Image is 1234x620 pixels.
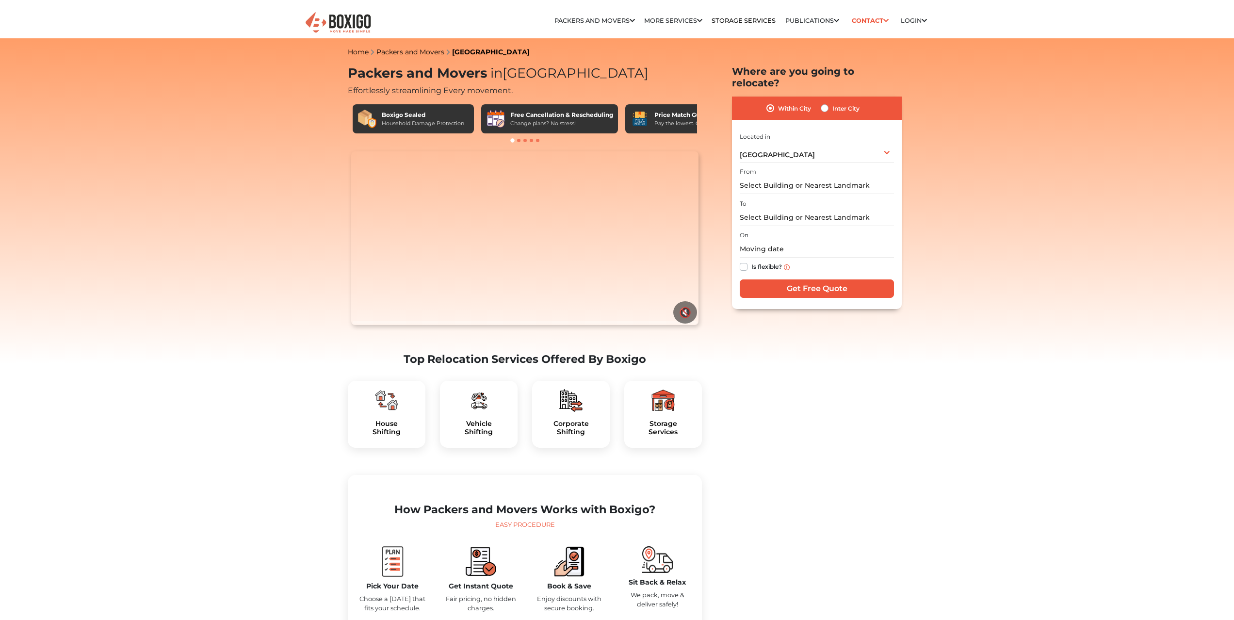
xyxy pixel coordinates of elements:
[784,264,790,270] img: info
[375,389,398,412] img: boxigo_packers_and_movers_plan
[351,151,698,325] video: Your browser does not support the video tag.
[452,48,530,56] a: [GEOGRAPHIC_DATA]
[448,420,510,436] a: VehicleShifting
[778,102,811,114] label: Within City
[510,111,613,119] div: Free Cancellation & Rescheduling
[356,520,694,530] div: Easy Procedure
[467,389,490,412] img: boxigo_packers_and_movers_plan
[487,65,649,81] span: [GEOGRAPHIC_DATA]
[632,420,694,436] a: StorageServices
[486,109,505,129] img: Free Cancellation & Rescheduling
[348,86,513,95] span: Effortlessly streamlining Every movement.
[740,132,770,141] label: Located in
[740,199,747,208] label: To
[490,65,503,81] span: in
[848,13,892,28] a: Contact
[382,111,464,119] div: Boxigo Sealed
[559,389,583,412] img: boxigo_packers_and_movers_plan
[740,209,894,226] input: Select Building or Nearest Landmark
[642,546,673,573] img: boxigo_packers_and_movers_move
[444,594,518,613] p: Fair pricing, no hidden charges.
[540,420,602,436] a: CorporateShifting
[532,594,606,613] p: Enjoy discounts with secure booking.
[740,241,894,258] input: Moving date
[554,17,635,24] a: Packers and Movers
[356,503,694,516] h2: How Packers and Movers Works with Boxigo?
[620,590,694,609] p: We pack, move & deliver safely!
[444,582,518,590] h5: Get Instant Quote
[740,231,748,240] label: On
[732,65,902,89] h2: Where are you going to relocate?
[376,48,444,56] a: Packers and Movers
[644,17,702,24] a: More services
[356,594,429,613] p: Choose a [DATE] that fits your schedule.
[740,177,894,194] input: Select Building or Nearest Landmark
[632,420,694,436] h5: Storage Services
[348,65,702,82] h1: Packers and Movers
[712,17,776,24] a: Storage Services
[673,301,697,324] button: 🔇
[532,582,606,590] h5: Book & Save
[740,167,756,176] label: From
[630,109,649,129] img: Price Match Guarantee
[348,353,702,366] h2: Top Relocation Services Offered By Boxigo
[832,102,860,114] label: Inter City
[466,546,496,577] img: boxigo_packers_and_movers_compare
[348,48,369,56] a: Home
[654,119,728,128] div: Pay the lowest. Guaranteed!
[510,119,613,128] div: Change plans? No stress!
[448,420,510,436] h5: Vehicle Shifting
[540,420,602,436] h5: Corporate Shifting
[654,111,728,119] div: Price Match Guarantee
[356,420,418,436] a: HouseShifting
[356,420,418,436] h5: House Shifting
[377,546,408,577] img: boxigo_packers_and_movers_plan
[651,389,675,412] img: boxigo_packers_and_movers_plan
[304,11,372,35] img: Boxigo
[740,279,894,298] input: Get Free Quote
[382,119,464,128] div: Household Damage Protection
[357,109,377,129] img: Boxigo Sealed
[356,582,429,590] h5: Pick Your Date
[751,261,782,271] label: Is flexible?
[620,578,694,587] h5: Sit Back & Relax
[554,546,585,577] img: boxigo_packers_and_movers_book
[785,17,839,24] a: Publications
[740,150,815,159] span: [GEOGRAPHIC_DATA]
[901,17,927,24] a: Login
